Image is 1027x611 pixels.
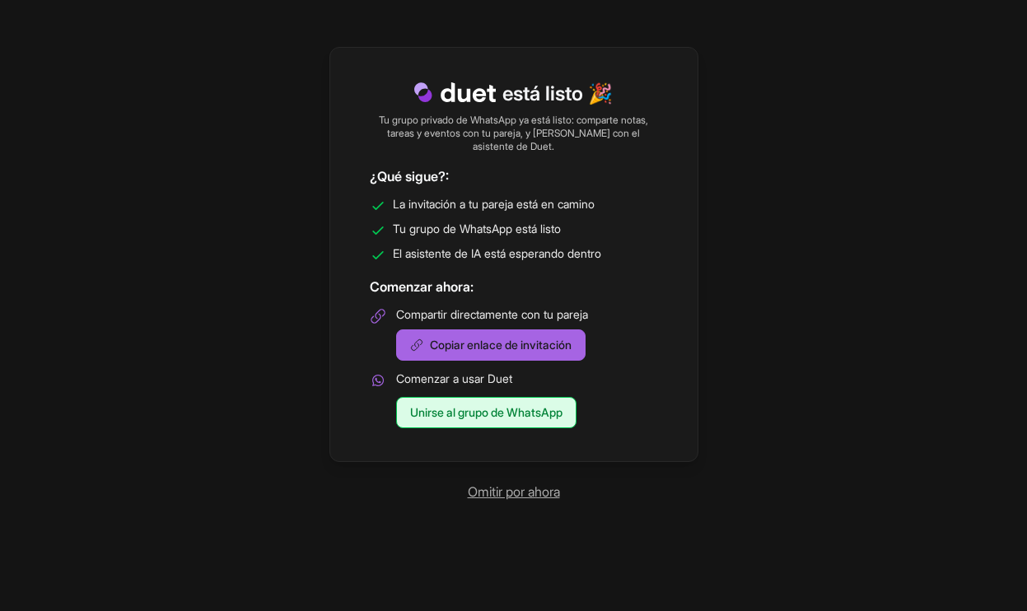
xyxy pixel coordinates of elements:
[393,245,601,262] span: El asistente de IA está esperando dentro
[393,221,561,237] span: Tu grupo de WhatsApp está listo
[370,114,658,153] p: Tu grupo privado de WhatsApp ya está listo: comparte notas, tareas y eventos con tu pareja, y [PE...
[396,371,658,387] p: Comenzar a usar Duet
[396,397,577,428] a: Unirse al grupo de WhatsApp
[430,337,572,353] span: Copiar enlace de invitación
[396,306,658,323] p: Compartir directamente con tu pareja
[370,277,658,296] h2: Comenzar ahora:
[502,81,613,107] h1: está listo 🎉
[393,196,595,212] span: La invitación a tu pareja está en camino
[396,329,586,361] button: Copiar enlace de invitación
[468,483,560,500] a: Omitir por ahora
[370,166,658,186] h2: ¿Qué sigue?:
